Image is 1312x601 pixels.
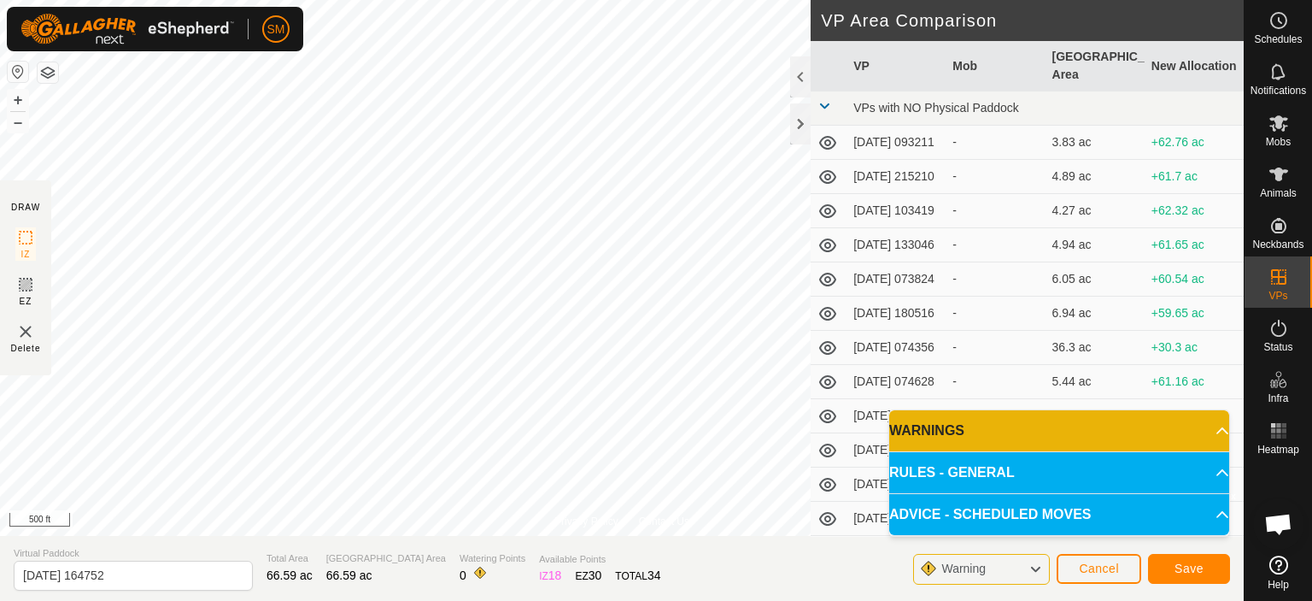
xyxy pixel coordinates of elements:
span: Neckbands [1252,239,1303,250]
td: [DATE] 104354 [846,468,946,502]
td: [DATE] 133046 [846,228,946,262]
button: Cancel [1057,554,1141,584]
button: Map Layers [38,62,58,83]
td: 5.44 ac [1045,365,1145,399]
span: SM [267,21,285,38]
div: DRAW [11,201,40,214]
td: +58.64 ac [1145,399,1244,433]
span: Save [1174,562,1204,575]
th: [GEOGRAPHIC_DATA] Area [1045,41,1145,91]
span: 18 [548,569,562,582]
td: +30.3 ac [1145,331,1244,365]
span: Virtual Paddock [14,546,253,561]
td: [DATE] 103131 [846,536,946,570]
td: +62.32 ac [1145,194,1244,228]
span: 0 [460,569,466,582]
div: - [952,270,1038,288]
div: - [952,168,1038,186]
td: [DATE] 074628 [846,365,946,399]
span: Status [1263,342,1292,352]
td: [DATE] 215210 [846,160,946,194]
td: 3.83 ac [1045,126,1145,160]
td: [DATE] 083253 [846,502,946,536]
span: Animals [1260,188,1297,198]
span: 30 [589,569,602,582]
p-accordion-header: ADVICE - SCHEDULED MOVES [889,494,1229,535]
span: Watering Points [460,551,525,566]
span: Cancel [1079,562,1119,575]
td: 4.89 ac [1045,160,1145,194]
div: TOTAL [615,567,660,585]
span: Total Area [266,551,313,566]
td: [DATE] 093211 [846,126,946,160]
td: +61.16 ac [1145,365,1244,399]
div: - [952,304,1038,322]
button: + [8,90,28,110]
span: VPs [1268,291,1287,301]
td: [DATE] 081617 [846,433,946,468]
button: Save [1148,554,1230,584]
span: 34 [647,569,661,582]
th: Mob [946,41,1045,91]
th: New Allocation [1145,41,1244,91]
span: Schedules [1254,34,1302,44]
span: Available Points [539,552,660,567]
span: EZ [20,295,32,308]
div: IZ [539,567,561,585]
span: [GEOGRAPHIC_DATA] Area [326,551,446,566]
h2: VP Area Comparison [821,10,1244,31]
span: VPs with NO Physical Paddock [853,101,1019,115]
a: Help [1245,549,1312,597]
span: Mobs [1266,137,1291,147]
button: – [8,112,28,133]
span: 66.59 ac [266,569,313,582]
a: Privacy Policy [554,514,618,529]
span: IZ [21,248,31,261]
div: - [952,133,1038,151]
span: ADVICE - SCHEDULED MOVES [889,504,1091,525]
a: Contact Us [639,514,689,529]
td: 6.94 ac [1045,297,1145,331]
img: VP [15,321,36,342]
div: - [952,339,1038,356]
td: 7.96 ac [1045,399,1145,433]
td: [DATE] 073824 [846,262,946,297]
td: +62.76 ac [1145,126,1244,160]
td: 4.27 ac [1045,194,1145,228]
div: Open chat [1253,498,1304,550]
div: - [952,236,1038,254]
img: Gallagher Logo [20,14,234,44]
span: WARNINGS [889,421,964,441]
span: 66.59 ac [326,569,372,582]
span: Warning [941,562,986,575]
td: +60.54 ac [1145,262,1244,297]
td: [DATE] 074356 [846,331,946,365]
div: - [952,202,1038,220]
div: EZ [575,567,601,585]
td: [DATE] 220708 [846,399,946,433]
span: Delete [11,342,41,355]
th: VP [846,41,946,91]
td: 4.94 ac [1045,228,1145,262]
td: [DATE] 180516 [846,297,946,331]
td: [DATE] 103419 [846,194,946,228]
span: Help [1268,580,1289,590]
span: RULES - GENERAL [889,463,1015,483]
span: Heatmap [1257,445,1299,455]
td: +61.65 ac [1145,228,1244,262]
span: Notifications [1250,85,1306,96]
span: Infra [1268,393,1288,404]
div: - [952,407,1038,425]
p-accordion-header: WARNINGS [889,410,1229,451]
td: +59.65 ac [1145,297,1244,331]
td: 36.3 ac [1045,331,1145,365]
p-accordion-header: RULES - GENERAL [889,452,1229,493]
td: +61.7 ac [1145,160,1244,194]
div: - [952,373,1038,391]
td: 6.05 ac [1045,262,1145,297]
button: Reset Map [8,62,28,82]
